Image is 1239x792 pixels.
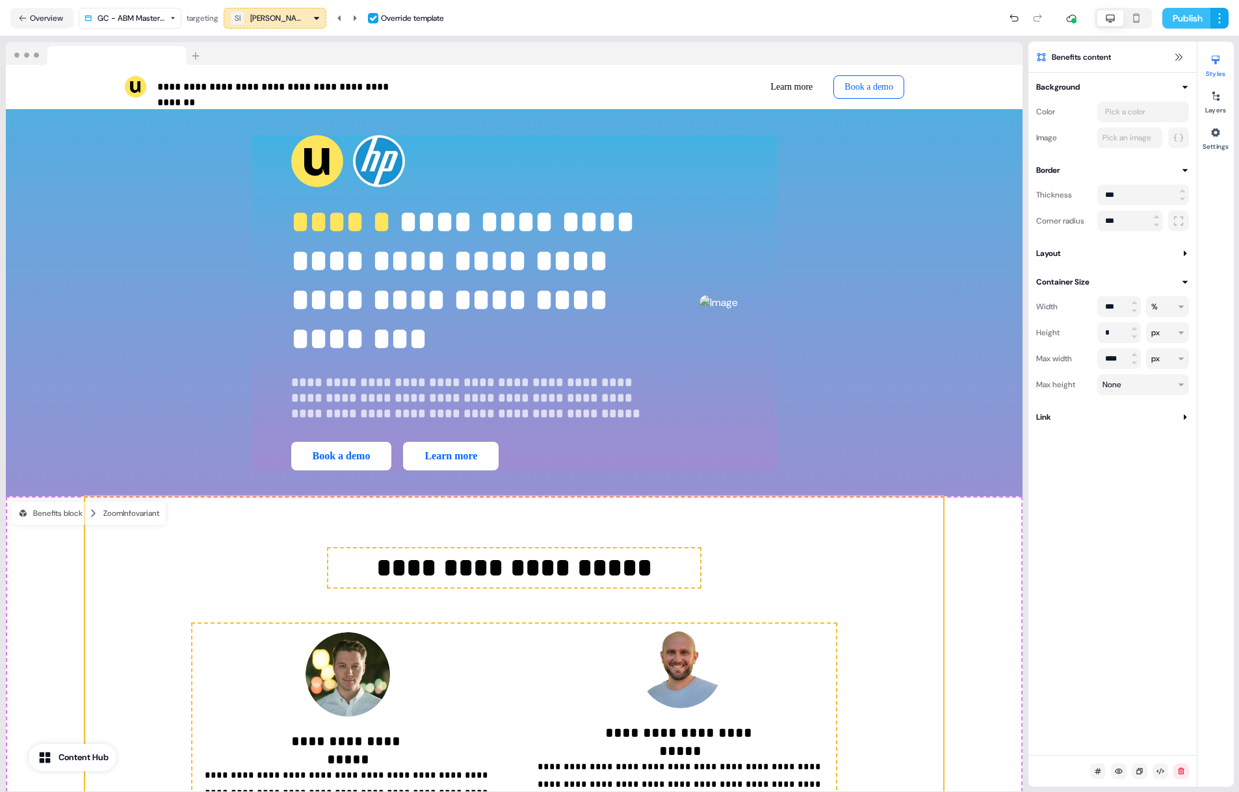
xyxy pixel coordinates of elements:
[1197,122,1234,151] button: Settings
[10,8,73,29] button: Overview
[1197,49,1234,78] button: Styles
[98,12,165,25] div: GC - ABM Master Template
[1102,105,1148,118] div: Pick a color
[381,12,444,25] div: Override template
[1036,374,1092,395] div: Max height
[1036,296,1092,317] div: Width
[291,442,392,470] button: Book a demo
[250,12,302,25] div: [PERSON_NAME]
[638,624,723,708] img: Image
[760,75,823,99] button: Learn more
[1036,275,1189,288] button: Container Size
[833,75,904,99] button: Book a demo
[1036,322,1092,343] div: Height
[1151,326,1160,339] div: px
[1162,8,1210,29] button: Publish
[291,442,663,470] div: Book a demoLearn more
[1097,127,1162,148] button: Pick an image
[519,75,904,99] div: Learn moreBook a demo
[699,135,738,470] div: Image
[187,12,218,25] div: targeting
[1036,81,1189,94] button: Background
[1052,51,1111,64] span: Benefits content
[1036,211,1092,231] div: Corner radius
[29,744,116,771] button: Content Hub
[224,8,326,29] button: SI[PERSON_NAME]
[1036,101,1092,122] div: Color
[1036,81,1080,94] div: Background
[18,507,83,520] div: Benefits block
[59,751,109,764] div: Content Hub
[1097,101,1189,122] button: Pick a color
[1036,411,1051,424] div: Link
[6,42,205,66] img: Browser topbar
[306,632,390,717] img: Image
[1036,247,1061,260] div: Layout
[1036,275,1089,288] div: Container Size
[1100,131,1154,144] div: Pick an image
[1036,247,1189,260] button: Layout
[1036,164,1189,177] button: Border
[1036,185,1092,205] div: Thickness
[1036,348,1092,369] div: Max width
[403,442,499,470] button: Learn more
[1036,127,1092,148] div: Image
[235,12,241,25] div: SI
[1036,164,1060,177] div: Border
[103,507,159,520] div: ZoomInfo variant
[1197,86,1234,114] button: Layers
[1151,352,1160,365] div: px
[699,295,738,311] img: Image
[1102,378,1121,391] div: None
[1036,411,1189,424] button: Link
[1151,300,1158,313] div: %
